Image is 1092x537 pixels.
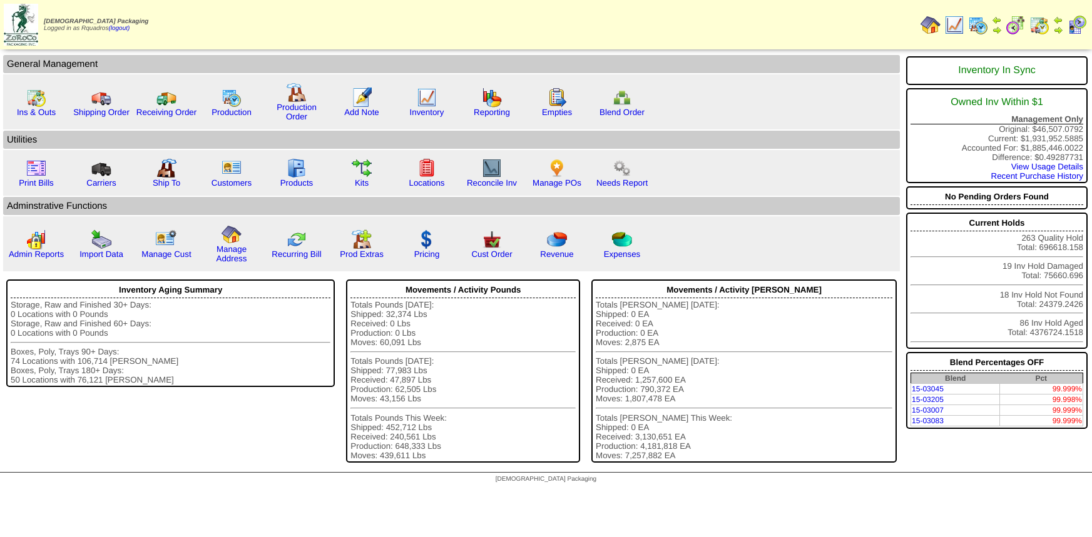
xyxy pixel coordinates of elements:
a: Reconcile Inv [467,178,517,188]
a: 15-03007 [912,406,944,414]
a: Recurring Bill [272,249,321,259]
div: Inventory Aging Summary [11,282,330,298]
a: Expenses [604,249,641,259]
div: Management Only [911,114,1083,124]
a: Carriers [86,178,116,188]
img: truck.gif [91,88,111,108]
div: Storage, Raw and Finished 30+ Days: 0 Locations with 0 Pounds Storage, Raw and Finished 60+ Days:... [11,300,330,384]
td: Adminstrative Functions [3,197,900,215]
img: arrowright.gif [1053,25,1063,35]
div: Original: $46,507.0792 Current: $1,931,952.5885 Accounted For: $1,885,446.0022 Difference: $0.492... [906,88,1088,183]
img: pie_chart.png [547,229,567,249]
a: 15-03083 [912,416,944,425]
a: 15-03045 [912,384,944,393]
img: truck3.gif [91,158,111,178]
td: 99.998% [999,394,1083,405]
a: Empties [542,108,572,117]
div: Totals [PERSON_NAME] [DATE]: Shipped: 0 EA Received: 0 EA Production: 0 EA Moves: 2,875 EA Totals... [596,300,892,460]
div: 263 Quality Hold Total: 696618.158 19 Inv Hold Damaged Total: 75660.696 18 Inv Hold Not Found Tot... [906,213,1088,349]
img: zoroco-logo-small.webp [4,4,38,46]
a: Manage POs [533,178,581,188]
img: orders.gif [352,88,372,108]
img: graph.gif [482,88,502,108]
img: pie_chart2.png [612,229,632,249]
img: workflow.png [612,158,632,178]
img: reconcile.gif [287,229,307,249]
div: Movements / Activity [PERSON_NAME] [596,282,892,298]
img: truck2.gif [156,88,176,108]
div: Movements / Activity Pounds [350,282,576,298]
img: import.gif [91,229,111,249]
a: Cust Order [471,249,512,259]
img: calendarinout.gif [1029,15,1049,35]
span: [DEMOGRAPHIC_DATA] Packaging [496,476,596,483]
img: line_graph.gif [417,88,437,108]
a: Inventory [410,108,444,117]
img: line_graph.gif [944,15,964,35]
a: Reporting [474,108,510,117]
th: Blend [911,373,1000,384]
img: calendarprod.gif [222,88,242,108]
img: managecust.png [155,229,178,249]
img: invoice2.gif [26,158,46,178]
span: Logged in as Rquadros [44,18,148,32]
td: 99.999% [999,384,1083,394]
a: Products [280,178,314,188]
a: Pricing [414,249,440,259]
div: No Pending Orders Found [911,189,1083,205]
div: Current Holds [911,215,1083,231]
a: Manage Address [217,244,247,263]
a: Ship To [153,178,180,188]
a: View Usage Details [1011,162,1083,171]
img: calendarcustomer.gif [1067,15,1087,35]
a: Needs Report [596,178,648,188]
td: Utilities [3,131,900,149]
a: Kits [355,178,369,188]
img: calendarinout.gif [26,88,46,108]
a: Production Order [277,103,317,121]
a: Admin Reports [9,249,64,259]
a: Ins & Outs [17,108,56,117]
img: arrowleft.gif [1053,15,1063,25]
img: dollar.gif [417,229,437,249]
th: Pct [999,373,1083,384]
img: home.gif [222,224,242,244]
span: [DEMOGRAPHIC_DATA] Packaging [44,18,148,25]
a: Locations [409,178,444,188]
img: workflow.gif [352,158,372,178]
img: customers.gif [222,158,242,178]
a: Manage Cust [141,249,191,259]
img: prodextras.gif [352,229,372,249]
img: cust_order.png [482,229,502,249]
a: Import Data [79,249,123,259]
img: workorder.gif [547,88,567,108]
a: Blend Order [600,108,645,117]
div: Inventory In Sync [911,59,1083,83]
a: 15-03205 [912,395,944,404]
img: calendarblend.gif [1006,15,1026,35]
a: (logout) [108,25,130,32]
a: Print Bills [19,178,54,188]
a: Prod Extras [340,249,384,259]
img: po.png [547,158,567,178]
img: line_graph2.gif [482,158,502,178]
div: Owned Inv Within $1 [911,91,1083,114]
td: General Management [3,55,900,73]
a: Shipping Order [73,108,130,117]
img: factory2.gif [156,158,176,178]
a: Add Note [344,108,379,117]
div: Totals Pounds [DATE]: Shipped: 32,374 Lbs Received: 0 Lbs Production: 0 Lbs Moves: 60,091 Lbs Tot... [350,300,576,460]
img: network.png [612,88,632,108]
img: arrowright.gif [992,25,1002,35]
img: graph2.png [26,229,46,249]
div: Blend Percentages OFF [911,354,1083,371]
td: 99.999% [999,416,1083,426]
img: locations.gif [417,158,437,178]
a: Recent Purchase History [991,171,1083,181]
img: cabinet.gif [287,158,307,178]
img: calendarprod.gif [968,15,988,35]
img: home.gif [921,15,941,35]
img: factory.gif [287,83,307,103]
a: Revenue [540,249,573,259]
a: Customers [212,178,252,188]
